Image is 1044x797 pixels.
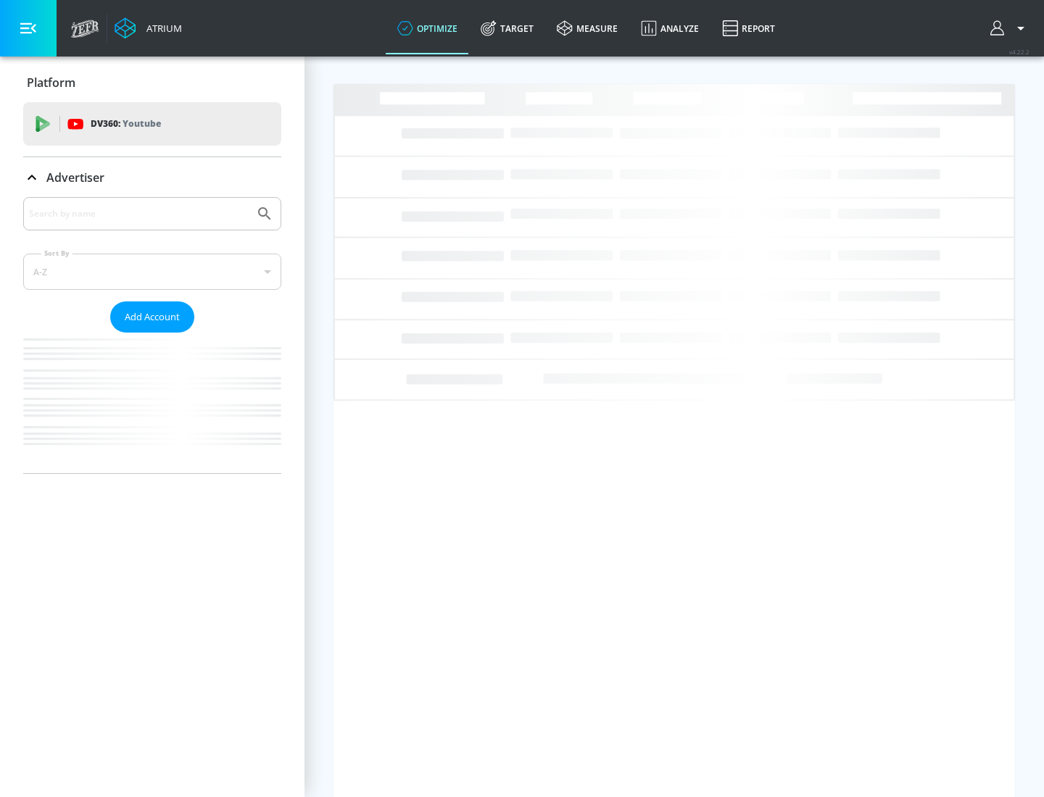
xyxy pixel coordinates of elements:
[123,116,161,131] p: Youtube
[23,333,281,473] nav: list of Advertiser
[386,2,469,54] a: optimize
[545,2,629,54] a: measure
[710,2,787,54] a: Report
[41,249,72,258] label: Sort By
[141,22,182,35] div: Atrium
[23,102,281,146] div: DV360: Youtube
[1009,48,1029,56] span: v 4.22.2
[110,301,194,333] button: Add Account
[125,309,180,325] span: Add Account
[23,254,281,290] div: A-Z
[91,116,161,132] p: DV360:
[46,170,104,185] p: Advertiser
[115,17,182,39] a: Atrium
[23,197,281,473] div: Advertiser
[27,75,75,91] p: Platform
[629,2,710,54] a: Analyze
[23,62,281,103] div: Platform
[29,204,249,223] input: Search by name
[23,157,281,198] div: Advertiser
[469,2,545,54] a: Target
